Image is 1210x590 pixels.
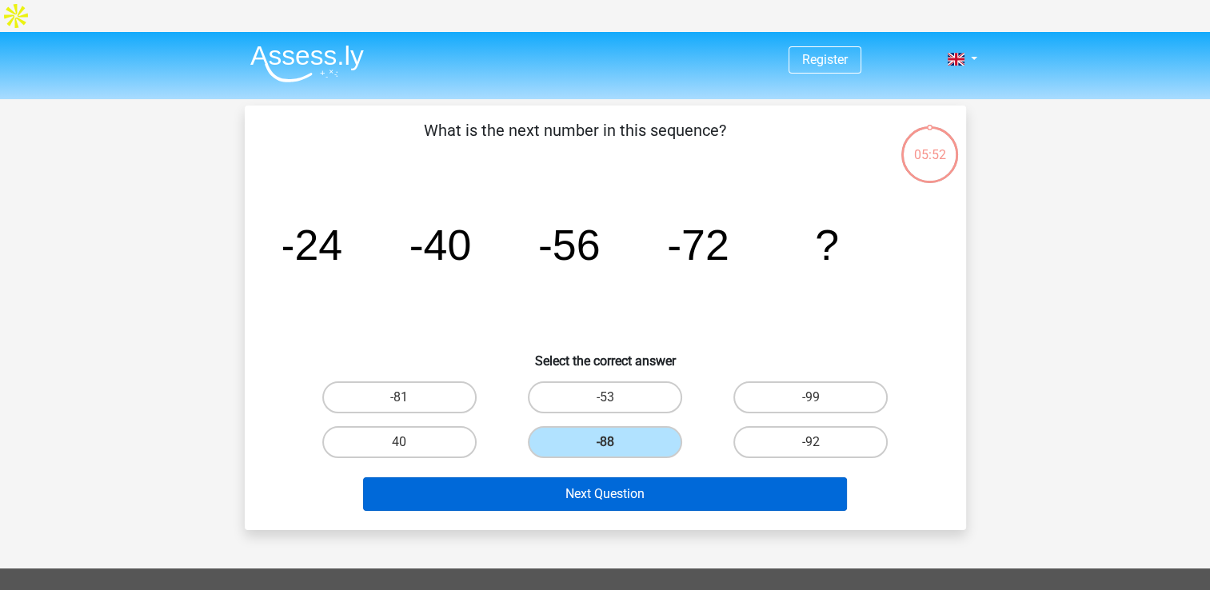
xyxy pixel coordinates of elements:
[900,125,960,165] div: 05:52
[363,477,847,511] button: Next Question
[409,221,471,269] tspan: -40
[270,341,940,369] h6: Select the correct answer
[667,221,729,269] tspan: -72
[733,381,888,413] label: -99
[280,221,342,269] tspan: -24
[270,118,881,166] p: What is the next number in this sequence?
[528,381,682,413] label: -53
[250,45,364,82] img: Assessly
[733,426,888,458] label: -92
[322,381,477,413] label: -81
[802,52,848,67] a: Register
[815,221,839,269] tspan: ?
[528,426,682,458] label: -88
[537,221,600,269] tspan: -56
[322,426,477,458] label: 40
